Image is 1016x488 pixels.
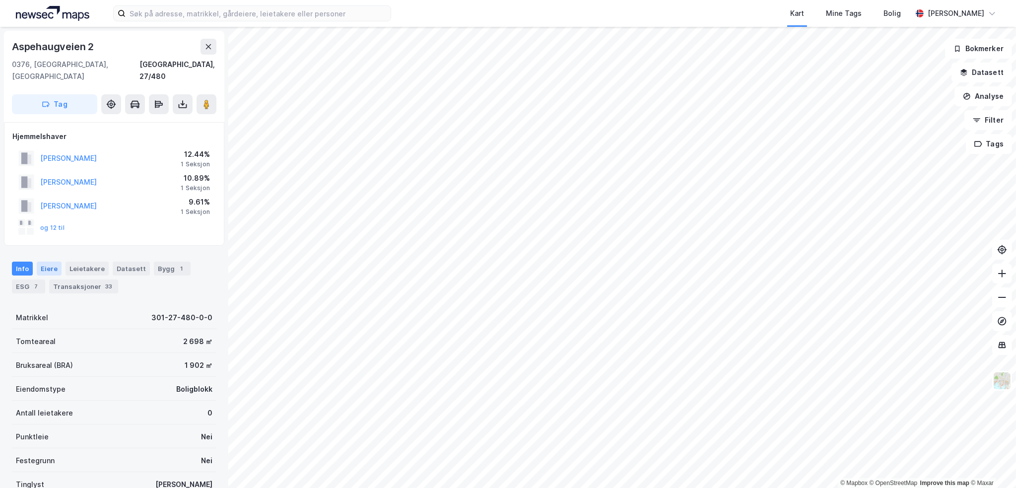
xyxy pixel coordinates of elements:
[176,383,212,395] div: Boligblokk
[16,312,48,324] div: Matrikkel
[31,281,41,291] div: 7
[16,455,55,467] div: Festegrunn
[181,208,210,216] div: 1 Seksjon
[16,383,66,395] div: Eiendomstype
[49,279,118,293] div: Transaksjoner
[920,480,969,487] a: Improve this map
[12,39,96,55] div: Aspehaugveien 2
[870,480,918,487] a: OpenStreetMap
[12,262,33,276] div: Info
[181,148,210,160] div: 12.44%
[16,431,49,443] div: Punktleie
[16,359,73,371] div: Bruksareal (BRA)
[151,312,212,324] div: 301-27-480-0-0
[126,6,391,21] input: Søk på adresse, matrikkel, gårdeiere, leietakere eller personer
[883,7,901,19] div: Bolig
[113,262,150,276] div: Datasett
[181,160,210,168] div: 1 Seksjon
[964,110,1012,130] button: Filter
[181,172,210,184] div: 10.89%
[16,407,73,419] div: Antall leietakere
[966,440,1016,488] div: Kontrollprogram for chat
[966,440,1016,488] iframe: Chat Widget
[993,371,1012,390] img: Z
[37,262,62,276] div: Eiere
[201,455,212,467] div: Nei
[139,59,216,82] div: [GEOGRAPHIC_DATA], 27/480
[951,63,1012,82] button: Datasett
[12,279,45,293] div: ESG
[840,480,868,487] a: Mapbox
[16,6,89,21] img: logo.a4113a55bc3d86da70a041830d287a7e.svg
[826,7,862,19] div: Mine Tags
[185,359,212,371] div: 1 902 ㎡
[66,262,109,276] div: Leietakere
[177,264,187,274] div: 1
[954,86,1012,106] button: Analyse
[945,39,1012,59] button: Bokmerker
[12,131,216,142] div: Hjemmelshaver
[181,184,210,192] div: 1 Seksjon
[12,59,139,82] div: 0376, [GEOGRAPHIC_DATA], [GEOGRAPHIC_DATA]
[183,336,212,348] div: 2 698 ㎡
[207,407,212,419] div: 0
[928,7,984,19] div: [PERSON_NAME]
[966,134,1012,154] button: Tags
[12,94,97,114] button: Tag
[201,431,212,443] div: Nei
[790,7,804,19] div: Kart
[16,336,56,348] div: Tomteareal
[103,281,114,291] div: 33
[154,262,191,276] div: Bygg
[181,196,210,208] div: 9.61%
